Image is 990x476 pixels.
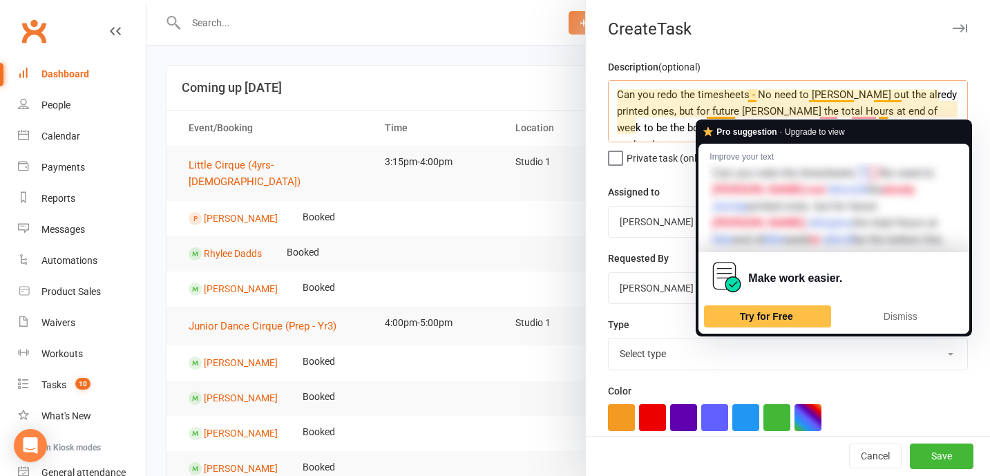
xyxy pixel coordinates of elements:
div: Product Sales [41,286,101,297]
div: Waivers [41,317,75,328]
label: Requested By [608,251,669,266]
label: Color [608,383,631,399]
a: Product Sales [18,276,146,307]
label: Description [608,59,701,75]
a: Waivers [18,307,146,339]
div: Create Task [586,19,990,39]
a: Clubworx [17,14,51,48]
div: Reports [41,193,75,204]
button: Cancel [849,444,902,469]
div: Messages [41,224,85,235]
a: Workouts [18,339,146,370]
a: What's New [18,401,146,432]
a: People [18,90,146,121]
div: Automations [41,255,97,266]
label: Type [608,317,629,332]
div: Calendar [41,131,80,142]
a: Dashboard [18,59,146,90]
a: Payments [18,152,146,183]
div: Workouts [41,348,83,359]
small: (optional) [658,61,701,73]
label: Assigned to [608,184,660,200]
a: Messages [18,214,146,245]
a: Automations [18,245,146,276]
button: Save [910,444,973,469]
div: Open Intercom Messenger [14,429,47,462]
a: Reports [18,183,146,214]
div: Payments [41,162,85,173]
span: 10 [75,378,91,390]
div: Tasks [41,379,66,390]
a: Tasks 10 [18,370,146,401]
a: Calendar [18,121,146,152]
div: People [41,99,70,111]
textarea: To enrich screen reader interactions, please activate Accessibility in Grammarly extension settings [608,80,968,142]
div: Dashboard [41,68,89,79]
span: Private task (only the assignee and requester can view) [627,148,862,164]
div: What's New [41,410,91,421]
